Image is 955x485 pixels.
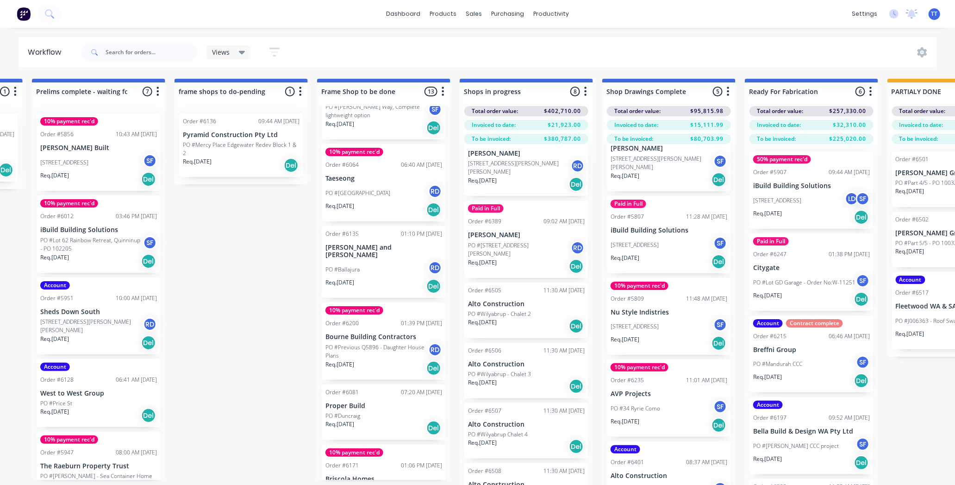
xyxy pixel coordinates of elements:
[141,335,156,350] div: Del
[757,121,801,129] span: Invoiced to date:
[757,135,796,143] span: To be invoiced:
[712,418,726,433] div: Del
[40,294,74,302] div: Order #5951
[753,182,870,190] p: iBuild Building Solutions
[183,117,216,126] div: Order #6136
[611,363,668,372] div: 10% payment rec'd
[143,317,157,331] div: RD
[899,135,938,143] span: To be invoiced:
[40,144,157,152] p: [PERSON_NAME] Built
[141,408,156,423] div: Del
[712,254,726,269] div: Del
[686,295,727,303] div: 11:48 AM [DATE]
[753,442,839,450] p: PO #[PERSON_NAME] CCC project
[468,176,497,185] p: Req. [DATE]
[325,319,359,328] div: Order #6200
[896,155,929,164] div: Order #6501
[143,154,157,168] div: SF
[143,236,157,250] div: SF
[40,390,157,397] p: West to West Group
[325,333,442,341] p: Bourne Building Contractors
[40,281,70,290] div: Account
[40,472,152,480] p: PO #[PERSON_NAME] - Sea Container Home
[40,399,72,408] p: PO #Price St
[322,144,446,221] div: 10% payment rec'dOrder #606406:40 AM [DATE]TaeseongPO #[GEOGRAPHIC_DATA]RDReq.[DATE]Del
[40,376,74,384] div: Order #6128
[40,335,69,343] p: Req. [DATE]
[611,227,727,234] p: iBuild Building Solutions
[712,336,726,351] div: Del
[426,120,441,135] div: Del
[856,192,870,206] div: SF
[569,319,584,334] div: Del
[212,47,230,57] span: Views
[40,253,69,262] p: Req. [DATE]
[40,318,143,334] p: [STREET_ADDRESS][PERSON_NAME][PERSON_NAME]
[614,121,658,129] span: Invoiced to date:
[543,467,585,475] div: 11:30 AM [DATE]
[487,7,529,21] div: purchasing
[40,117,98,126] div: 10% payment rec'd
[611,155,713,171] p: [STREET_ADDRESS][PERSON_NAME][PERSON_NAME]
[40,308,157,316] p: Sheds Down South
[569,177,584,192] div: Del
[543,407,585,415] div: 11:30 AM [DATE]
[611,335,639,344] p: Req. [DATE]
[614,107,661,115] span: Total order value:
[690,107,724,115] span: $95,815.98
[468,430,528,439] p: PO #Wilyabrup Chalet 4
[753,414,786,422] div: Order #6197
[607,278,731,355] div: 10% payment rec'dOrder #580911:48 AM [DATE]Nu Style Indistries[STREET_ADDRESS]SFReq.[DATE]Del
[856,437,870,451] div: SF
[464,201,588,278] div: Paid in FullOrder #638909:02 AM [DATE][PERSON_NAME]PO #[STREET_ADDRESS][PERSON_NAME]RDReq.[DATE]Del
[468,300,585,308] p: Alto Construction
[179,113,303,177] div: Order #613609:44 AM [DATE]Pyramid Construction Pty LtdPO #Mercy Place Edgewater Redev Block 1 & 2...
[322,226,446,298] div: Order #613501:10 PM [DATE][PERSON_NAME] and [PERSON_NAME]PO #BallajuraRDReq.[DATE]Del
[325,175,442,183] p: Taeseong
[713,400,727,414] div: SF
[116,212,157,220] div: 03:46 PM [DATE]
[713,236,727,250] div: SF
[856,274,870,288] div: SF
[611,145,727,152] p: [PERSON_NAME]
[753,291,782,300] p: Req. [DATE]
[753,250,786,258] div: Order #6247
[607,359,731,437] div: 10% payment rec'dOrder #623511:01 AM [DATE]AVP ProjectsPO #34 Ryrie ComoSFReq.[DATE]Del
[611,254,639,262] p: Req. [DATE]
[611,213,644,221] div: Order #5807
[401,319,442,328] div: 01:39 PM [DATE]
[426,279,441,294] div: Del
[183,141,300,157] p: PO #Mercy Place Edgewater Redev Block 1 & 2
[569,379,584,394] div: Del
[461,7,487,21] div: sales
[428,261,442,275] div: RD
[40,363,70,371] div: Account
[829,107,866,115] span: $257,330.00
[116,130,157,139] div: 10:43 AM [DATE]
[611,309,727,316] p: Nu Style Indistries
[749,397,874,474] div: AccountOrder #619709:52 AM [DATE]Bella Build & Design WA Pty LtdPO #[PERSON_NAME] CCC projectSFRe...
[931,10,938,18] span: TT
[686,376,727,384] div: 11:01 AM [DATE]
[544,107,581,115] span: $402,710.00
[37,113,161,191] div: 10% payment rec'dOrder #585610:43 AM [DATE][PERSON_NAME] Built[STREET_ADDRESS]SFReq.[DATE]Del
[611,200,646,208] div: Paid in Full
[753,264,870,272] p: Citygate
[753,319,783,328] div: Account
[37,277,161,355] div: AccountOrder #595110:00 AM [DATE]Sheds Down South[STREET_ADDRESS][PERSON_NAME][PERSON_NAME]RDReq....
[611,458,644,466] div: Order #6401
[401,161,442,169] div: 06:40 AM [DATE]
[468,241,571,258] p: PO #[STREET_ADDRESS][PERSON_NAME]
[183,157,212,166] p: Req. [DATE]
[753,155,811,164] div: 50% payment rec'd
[40,226,157,234] p: iBuild Building Solutions
[753,360,802,368] p: PO #Mandurah CCC
[468,217,501,226] div: Order #6389
[325,120,354,128] p: Req. [DATE]
[284,158,299,173] div: Del
[325,412,360,420] p: PO #Duncraig
[548,121,581,129] span: $21,923.00
[847,7,882,21] div: settings
[28,47,66,58] div: Workflow
[426,202,441,217] div: Del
